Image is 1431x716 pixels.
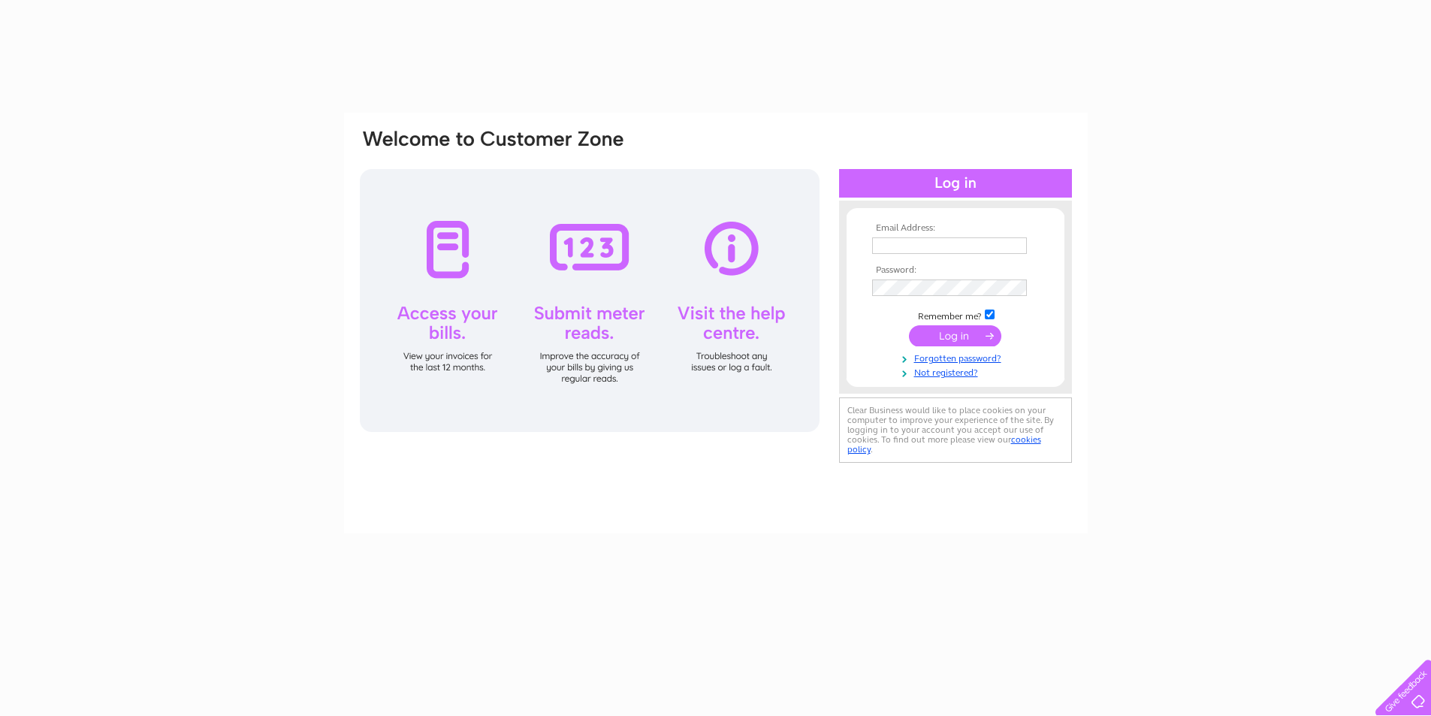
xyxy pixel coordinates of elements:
[847,434,1041,455] a: cookies policy
[868,265,1043,276] th: Password:
[839,397,1072,463] div: Clear Business would like to place cookies on your computer to improve your experience of the sit...
[868,307,1043,322] td: Remember me?
[868,223,1043,234] th: Email Address:
[872,350,1043,364] a: Forgotten password?
[872,364,1043,379] a: Not registered?
[909,325,1001,346] input: Submit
